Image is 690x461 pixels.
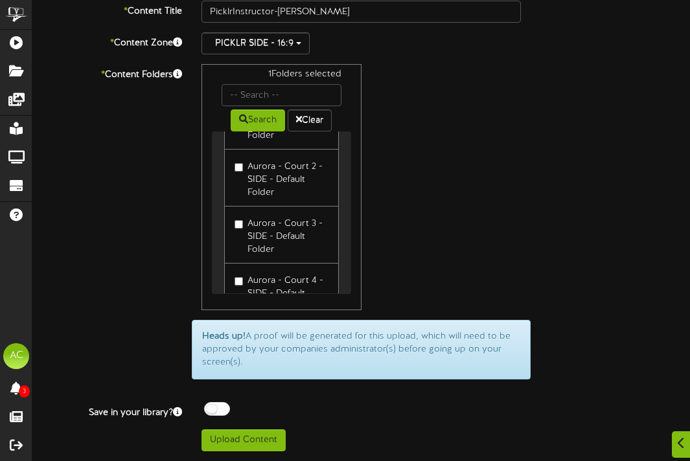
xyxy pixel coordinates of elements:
[235,270,328,313] label: Aurora - Court 4 - SIDE - Default Folder
[212,68,351,84] div: 1 Folders selected
[235,213,328,256] label: Aurora - Court 3 - SIDE - Default Folder
[23,1,192,18] label: Content Title
[201,1,521,23] input: Title of this Content
[202,332,246,341] strong: Heads up!
[235,163,243,172] input: Aurora - Court 2 - SIDE - Default Folder
[3,343,29,369] div: AC
[23,32,192,50] label: Content Zone
[23,64,192,82] label: Content Folders
[235,156,328,199] label: Aurora - Court 2 - SIDE - Default Folder
[235,220,243,229] input: Aurora - Court 3 - SIDE - Default Folder
[235,277,243,286] input: Aurora - Court 4 - SIDE - Default Folder
[288,109,332,131] button: Clear
[201,429,286,451] button: Upload Content
[192,320,531,379] div: A proof will be generated for this upload, which will need to be approved by your companies admin...
[23,402,192,420] label: Save in your library?
[19,385,30,398] span: 3
[201,32,310,54] button: PICKLR SIDE - 16:9
[231,109,285,131] button: Search
[222,84,341,106] input: -- Search --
